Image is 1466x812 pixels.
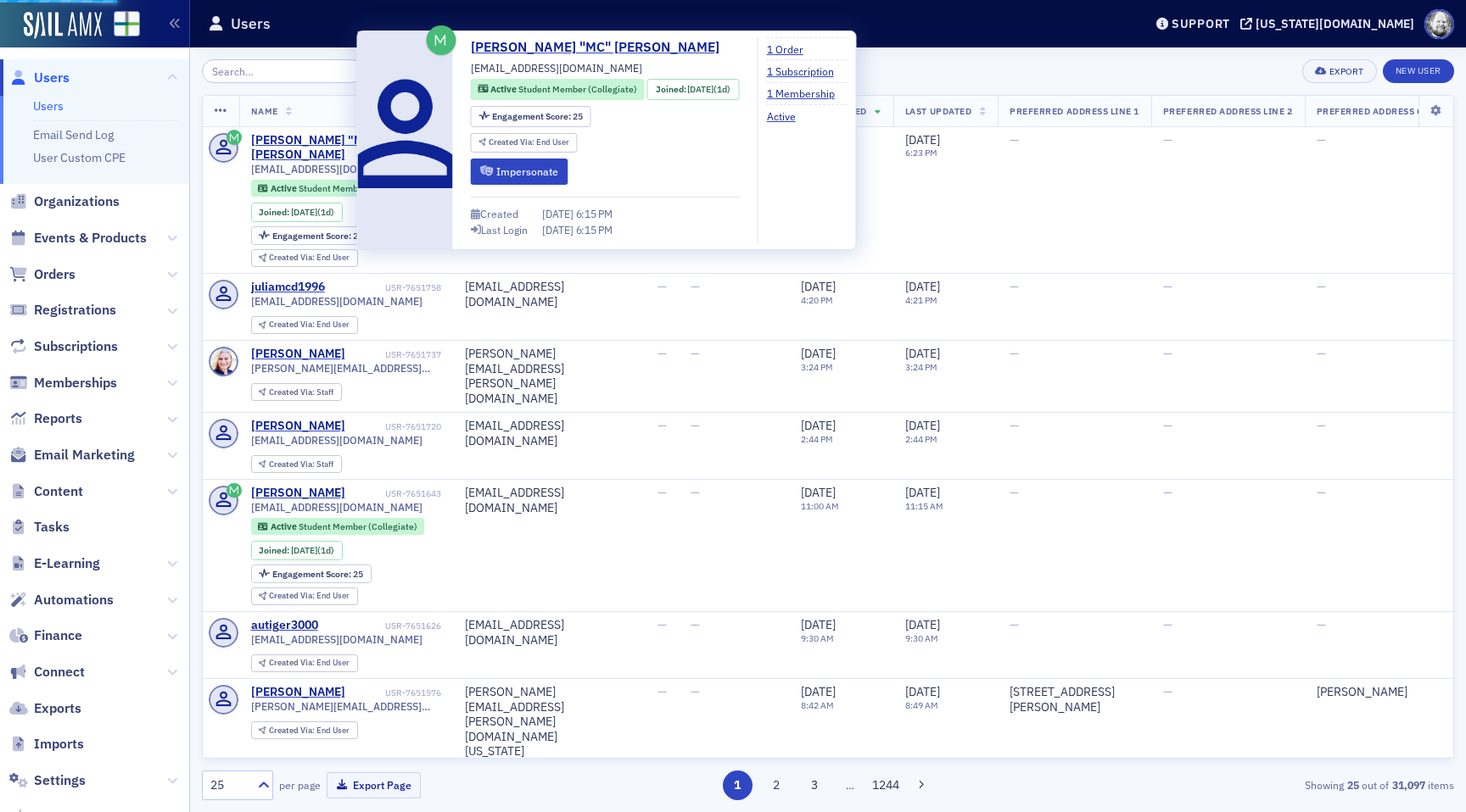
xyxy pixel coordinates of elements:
[905,105,971,117] span: Last Updated
[202,59,364,83] input: Search…
[34,699,81,718] span: Exports
[33,150,126,165] a: User Custom CPE
[465,685,564,759] div: [PERSON_NAME][EMAIL_ADDRESS][PERSON_NAME][DOMAIN_NAME][US_STATE]
[657,279,667,294] span: —
[801,361,833,373] time: 3:24 PM
[251,316,358,334] div: Created Via: End User
[251,249,358,267] div: Created Via: End User
[478,83,636,97] a: Active Student Member (Collegiate)
[905,279,940,294] span: [DATE]
[251,541,343,559] div: Joined: 2025-10-02 00:00:00
[9,446,135,464] a: Email Marketing
[251,434,422,447] span: [EMAIL_ADDRESS][DOMAIN_NAME]
[34,771,86,790] span: Settings
[465,347,564,406] div: [PERSON_NAME][EMAIL_ADDRESS][PERSON_NAME][DOMAIN_NAME]
[251,455,342,473] div: Created Via: Staff
[1163,485,1172,500] span: —
[905,632,938,644] time: 9:30 AM
[1172,16,1230,31] div: Support
[251,618,318,633] a: autiger3000
[9,699,81,718] a: Exports
[33,127,114,142] a: Email Send Log
[905,684,940,699] span: [DATE]
[576,223,613,236] span: 6:15 PM
[1163,279,1172,294] span: —
[1383,59,1454,83] a: New User
[251,226,372,245] div: Engagement Score: 25
[348,488,441,499] div: USR-7651643
[272,230,353,242] span: Engagement Score :
[691,485,700,500] span: —
[471,37,732,58] a: [PERSON_NAME] "MC" [PERSON_NAME]
[269,319,316,330] span: Created Via :
[34,446,135,464] span: Email Marketing
[291,207,334,218] div: (1d)
[1256,16,1414,31] div: [US_STATE][DOMAIN_NAME]
[259,545,291,556] span: Joined :
[489,138,569,147] div: End User
[251,180,425,197] div: Active: Active: Student Member (Collegiate)
[518,83,637,95] span: Student Member (Collegiate)
[251,518,425,535] div: Active: Active: Student Member (Collegiate)
[9,735,84,754] a: Imports
[269,460,333,470] div: Staff
[9,409,82,428] a: Reports
[251,419,345,434] a: [PERSON_NAME]
[723,770,753,800] button: 1
[489,136,536,147] span: Created Via :
[34,409,82,428] span: Reports
[691,684,700,699] span: —
[269,320,350,330] div: End User
[1389,777,1428,793] strong: 31,097
[348,421,441,432] div: USR-7651720
[9,663,85,681] a: Connect
[1317,617,1326,632] span: —
[251,280,325,295] a: juliamcd1996
[251,347,345,362] div: [PERSON_NAME]
[34,69,70,87] span: Users
[251,105,278,117] span: Name
[687,83,730,97] div: (1d)
[1344,777,1362,793] strong: 25
[251,486,345,501] a: [PERSON_NAME]
[9,591,114,609] a: Automations
[33,98,64,114] a: Users
[687,83,713,95] span: [DATE]
[251,163,422,175] span: [EMAIL_ADDRESS][DOMAIN_NAME]
[1163,684,1172,699] span: —
[691,279,700,294] span: —
[102,11,140,40] a: View Homepage
[1010,132,1019,147] span: —
[480,209,518,219] div: Created
[801,485,836,500] span: [DATE]
[1240,18,1420,30] button: [US_STATE][DOMAIN_NAME]
[9,265,76,284] a: Orders
[905,132,940,147] span: [DATE]
[691,617,700,632] span: —
[492,112,583,121] div: 25
[271,182,299,194] span: Active
[251,721,358,739] div: Created Via: End User
[761,770,791,800] button: 2
[34,192,120,211] span: Organizations
[34,735,84,754] span: Imports
[1010,105,1139,117] span: Preferred Address Line 1
[9,69,70,87] a: Users
[801,699,834,711] time: 8:42 AM
[905,418,940,433] span: [DATE]
[9,374,117,392] a: Memberships
[801,346,836,361] span: [DATE]
[269,726,350,736] div: End User
[905,699,938,711] time: 8:49 AM
[279,777,321,793] label: per page
[657,418,667,433] span: —
[34,591,114,609] span: Automations
[9,229,147,247] a: Events & Products
[9,192,120,211] a: Organizations
[251,133,383,163] div: [PERSON_NAME] "MC" [PERSON_NAME]
[327,772,421,798] button: Export Page
[9,626,82,645] a: Finance
[691,418,700,433] span: —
